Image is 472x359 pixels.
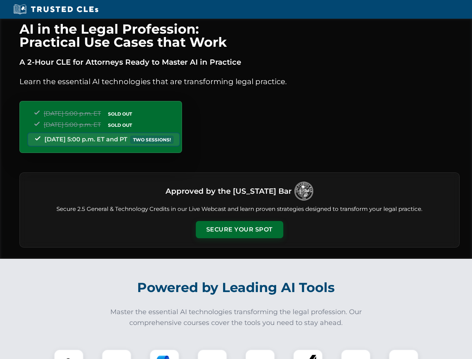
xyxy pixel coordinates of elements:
span: [DATE] 5:00 p.m. ET [44,110,101,117]
img: Trusted CLEs [11,4,101,15]
p: Learn the essential AI technologies that are transforming legal practice. [19,76,460,88]
h3: Approved by the [US_STATE] Bar [166,184,291,198]
span: SOLD OUT [105,110,135,118]
h2: Powered by Leading AI Tools [29,274,443,301]
h1: AI in the Legal Profession: Practical Use Cases that Work [19,22,460,49]
button: Secure Your Spot [196,221,283,238]
span: [DATE] 5:00 p.m. ET [44,121,101,128]
span: SOLD OUT [105,121,135,129]
p: A 2-Hour CLE for Attorneys Ready to Master AI in Practice [19,56,460,68]
p: Secure 2.5 General & Technology Credits in our Live Webcast and learn proven strategies designed ... [29,205,450,214]
img: Logo [294,182,313,200]
p: Master the essential AI technologies transforming the legal profession. Our comprehensive courses... [105,307,367,328]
